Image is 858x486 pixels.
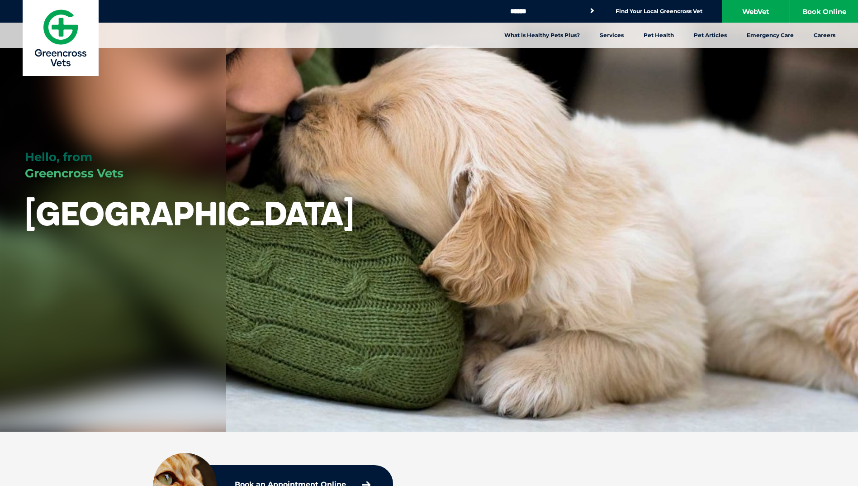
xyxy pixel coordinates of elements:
h1: [GEOGRAPHIC_DATA] [25,195,354,231]
a: Careers [804,23,845,48]
a: What is Healthy Pets Plus? [494,23,590,48]
a: Emergency Care [737,23,804,48]
a: Services [590,23,634,48]
a: Pet Health [634,23,684,48]
button: Search [588,6,597,15]
a: Find Your Local Greencross Vet [616,8,702,15]
a: Pet Articles [684,23,737,48]
span: Hello, from [25,150,92,164]
span: Greencross Vets [25,166,123,181]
